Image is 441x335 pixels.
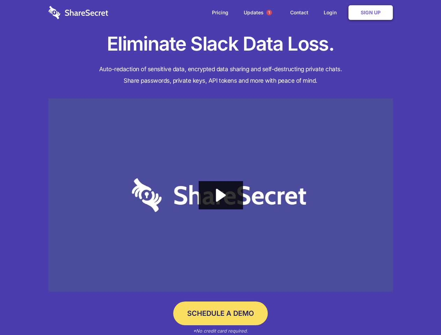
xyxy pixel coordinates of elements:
[406,300,433,327] iframe: Drift Widget Chat Controller
[49,6,108,19] img: logo-wordmark-white-trans-d4663122ce5f474addd5e946df7df03e33cb6a1c49d2221995e7729f52c070b2.svg
[283,2,315,23] a: Contact
[205,2,235,23] a: Pricing
[49,64,393,87] h4: Auto-redaction of sensitive data, encrypted data sharing and self-destructing private chats. Shar...
[317,2,347,23] a: Login
[49,31,393,57] h1: Eliminate Slack Data Loss.
[49,98,393,292] a: Wistia video thumbnail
